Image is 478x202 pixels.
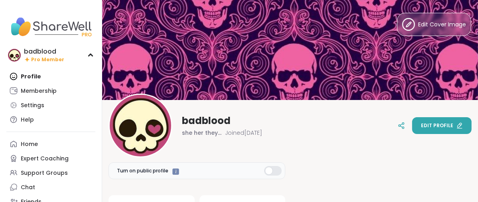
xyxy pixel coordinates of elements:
div: Expert Coaching [21,155,69,163]
div: Home [21,140,38,148]
div: Support Groups [21,169,68,177]
img: badblood [110,95,171,156]
a: Chat [6,180,95,194]
img: badblood [8,49,21,62]
a: Support Groups [6,166,95,180]
span: she her they them [182,129,222,137]
div: Help [21,116,34,124]
div: Chat [21,184,35,192]
iframe: Spotlight [172,168,179,175]
button: Edit profile [412,117,472,134]
span: badblood [182,114,231,127]
div: badblood [24,47,64,56]
a: Expert Coaching [6,151,95,166]
a: Home [6,137,95,151]
div: Membership [21,87,57,95]
span: Edit profile [421,122,453,129]
button: Edit Cover Image [397,13,471,36]
a: Membership [6,84,95,98]
span: Edit Cover Image [418,20,466,29]
img: ShareWell Nav Logo [6,13,95,41]
a: Settings [6,98,95,112]
div: Settings [21,102,44,110]
span: Pro Member [31,56,64,63]
span: Turn on public profile [117,167,168,174]
span: Joined [DATE] [225,129,262,137]
a: Help [6,112,95,127]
